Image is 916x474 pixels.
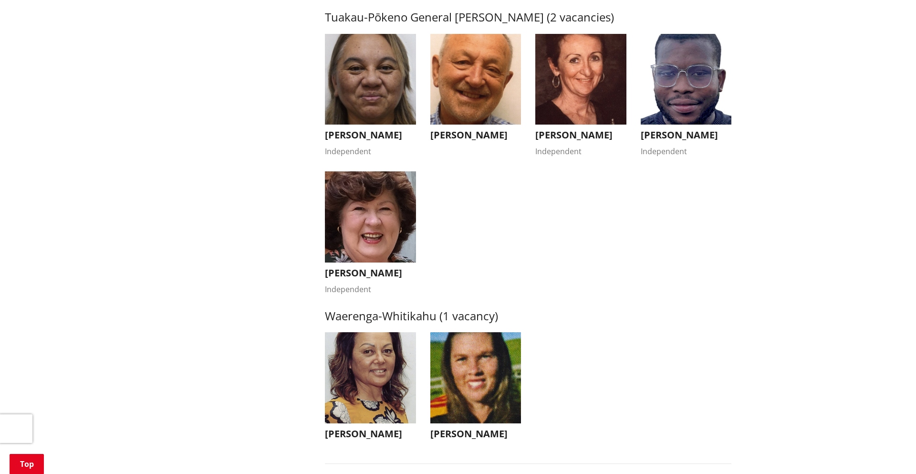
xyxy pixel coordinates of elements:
[325,284,416,295] div: Independent
[430,129,521,141] h3: [PERSON_NAME]
[535,146,626,157] div: Independent
[430,332,521,423] img: WO-W-WW__DICKINSON_D__ydzbA
[325,146,416,157] div: Independent
[325,34,416,158] button: [PERSON_NAME] Independent
[872,434,906,468] iframe: Messenger Launcher
[325,34,416,125] img: WO-W-TP__NGATAKI_K__WZbRj
[430,332,521,444] button: [PERSON_NAME]
[430,34,521,125] img: WO-W-TP__REEVE_V__6x2wf
[641,34,732,125] img: WO-W-TP__RODRIGUES_F__FYycs
[325,428,416,440] h3: [PERSON_NAME]
[430,428,521,440] h3: [PERSON_NAME]
[430,34,521,146] button: [PERSON_NAME]
[535,34,626,158] button: [PERSON_NAME] Independent
[641,129,732,141] h3: [PERSON_NAME]
[325,267,416,279] h3: [PERSON_NAME]
[325,309,731,323] h3: Waerenga-Whitikahu (1 vacancy)
[325,129,416,141] h3: [PERSON_NAME]
[535,129,626,141] h3: [PERSON_NAME]
[325,171,416,263] img: WO-W-TP__HEATH_B__MN23T
[325,11,731,24] h3: Tuakau-Pōkeno General [PERSON_NAME] (2 vacancies)
[10,454,44,474] a: Top
[325,332,416,444] button: [PERSON_NAME]
[641,146,732,157] div: Independent
[535,34,626,125] img: WO-W-TP__HENDERSON_S__vus9z
[325,332,416,423] img: WO-W-WW__RAUMATI_M__GiWMW
[641,34,732,158] button: [PERSON_NAME] Independent
[325,171,416,295] button: [PERSON_NAME] Independent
